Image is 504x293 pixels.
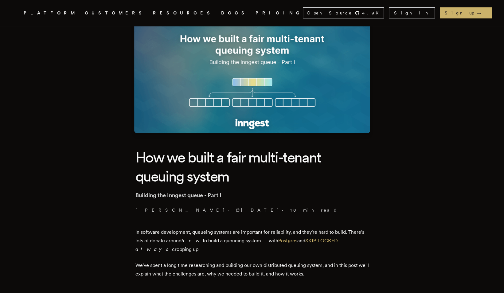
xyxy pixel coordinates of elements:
em: how [182,238,203,244]
a: CUSTOMERS [85,9,146,17]
h1: How we built a fair multi-tenant queuing system [135,148,369,186]
a: DOCS [221,9,248,17]
span: 4.9 K [362,10,382,16]
img: Featured image for How we built a fair multi-tenant queuing system blog post [134,15,370,133]
button: RESOURCES [153,9,214,17]
p: · · [135,207,369,213]
p: In software development, queueing systems are important for reliability, and they're hard to buil... [135,228,369,254]
em: always [135,246,172,252]
a: [PERSON_NAME] [135,207,225,213]
button: PLATFORM [24,9,77,17]
span: → [477,10,487,16]
a: Sign In [389,7,435,18]
a: Postgres [278,238,297,244]
p: Building the Inngest queue - Part I [135,191,369,200]
p: We've spent a long time researching and building our own distributed queuing system, and in this ... [135,261,369,278]
span: [DATE] [236,207,279,213]
a: SKIP LOCKED [305,238,338,244]
span: Open Source [307,10,352,16]
a: Sign up [440,7,492,18]
a: PRICING [256,9,303,17]
span: 10 min read [290,207,338,213]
